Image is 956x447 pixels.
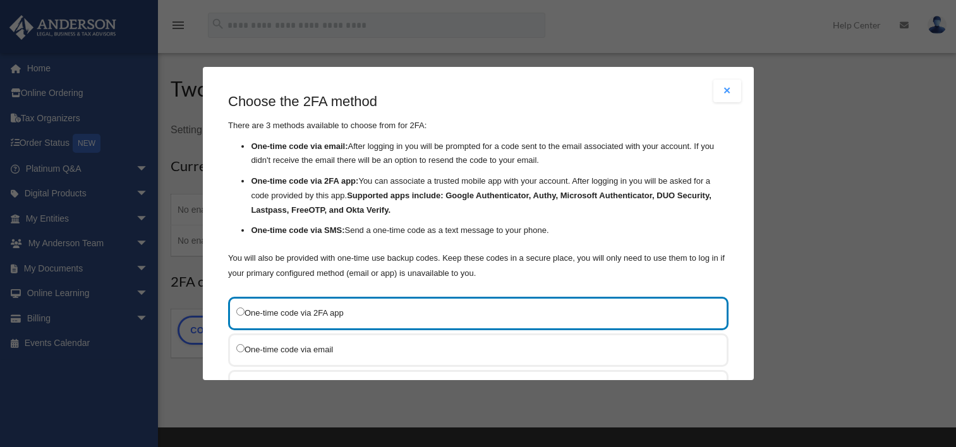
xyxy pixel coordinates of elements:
[236,342,708,357] label: One-time code via email
[236,305,708,321] label: One-time code via 2FA app
[228,92,729,281] div: There are 3 methods available to choose from for 2FA:
[251,226,344,235] strong: One-time code via SMS:
[251,140,729,169] li: After logging in you will be prompted for a code sent to the email associated with your account. ...
[251,174,729,217] li: You can associate a trusted mobile app with your account. After logging in you will be asked for ...
[713,80,741,102] button: Close modal
[236,344,245,352] input: One-time code via email
[251,224,729,239] li: Send a one-time code as a text message to your phone.
[228,251,729,281] p: You will also be provided with one-time use backup codes. Keep these codes in a secure place, you...
[251,191,711,215] strong: Supported apps include: Google Authenticator, Authy, Microsoft Authenticator, DUO Security, Lastp...
[251,141,348,151] strong: One-time code via email:
[236,307,245,316] input: One-time code via 2FA app
[251,176,358,186] strong: One-time code via 2FA app:
[236,378,708,394] label: One-time code via SMS
[228,92,729,112] h3: Choose the 2FA method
